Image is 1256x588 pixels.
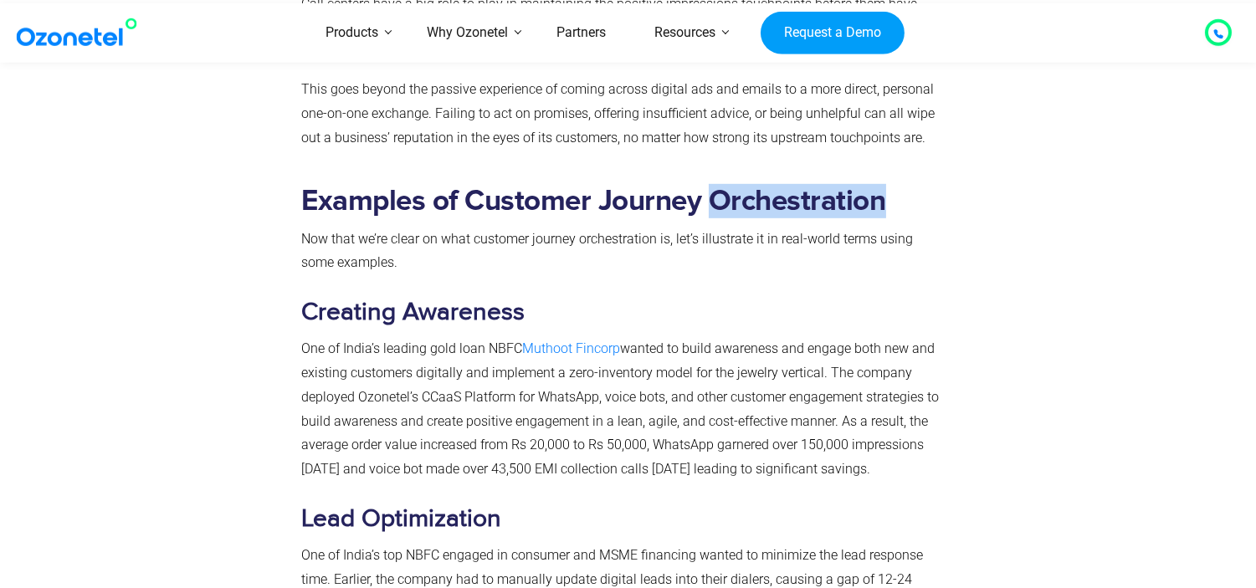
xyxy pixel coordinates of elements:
b: Lead Optimization [302,504,502,534]
a: Why Ozonetel [402,3,532,63]
a: Products [301,3,402,63]
a: Muthoot Fincorp [523,340,621,356]
span: Now that we’re clear on what customer journey orchestration is, let’s illustrate it in real-world... [302,231,914,271]
span: One of India’s leading gold loan NBFC [302,340,523,356]
b: Creating Awareness [302,297,525,327]
a: Request a Demo [761,11,904,54]
span: This goes beyond the passive experience of coming across digital ads and emails to a more direct,... [302,81,936,146]
span: wanted to build awareness and engage both new and existing customers digitally and implement a ze... [302,340,940,477]
a: Partners [532,3,630,63]
b: Examples of Customer Journey Orchestration [302,187,886,216]
a: Resources [630,3,740,63]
